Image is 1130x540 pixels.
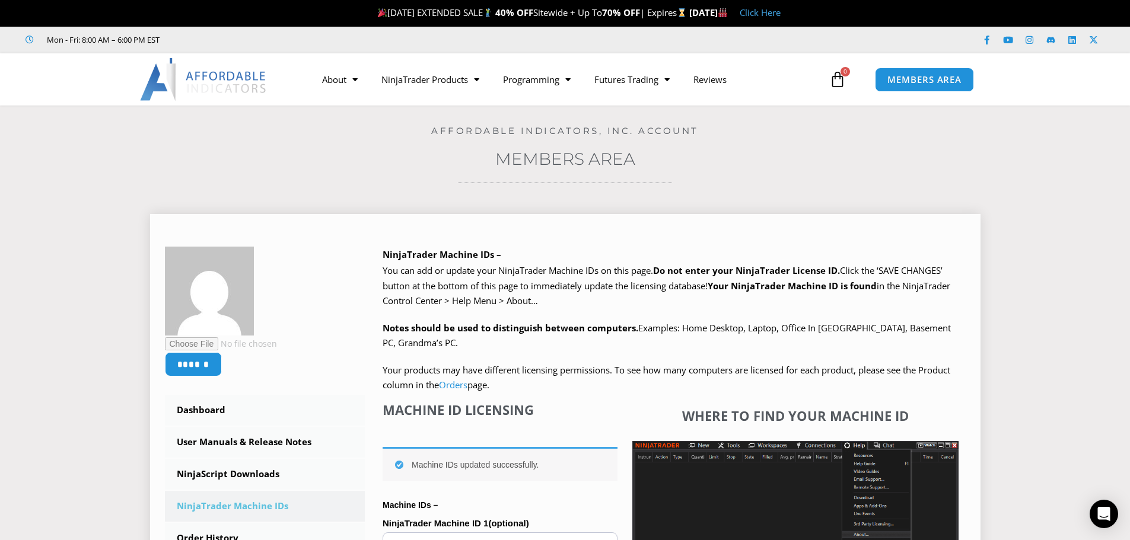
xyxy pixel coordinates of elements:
[383,264,950,306] span: Click the ‘SAVE CHANGES’ button at the bottom of this page to immediately update the licensing da...
[383,447,617,481] div: Machine IDs updated successfully.
[165,427,365,458] a: User Manuals & Release Notes
[653,264,840,276] b: Do not enter your NinjaTrader License ID.
[677,8,686,17] img: ⌛
[582,66,682,93] a: Futures Trading
[811,62,864,97] a: 0
[165,459,365,490] a: NinjaScript Downloads
[875,68,974,92] a: MEMBERS AREA
[887,75,962,84] span: MEMBERS AREA
[310,66,370,93] a: About
[383,500,438,510] strong: Machine IDs –
[44,33,160,47] span: Mon - Fri: 8:00 AM – 6:00 PM EST
[383,515,617,532] label: NinjaTrader Machine ID 1
[370,66,491,93] a: NinjaTrader Products
[383,322,951,349] span: Examples: Home Desktop, Laptop, Office In [GEOGRAPHIC_DATA], Basement PC, Grandma’s PC.
[383,248,501,260] b: NinjaTrader Machine IDs –
[632,408,959,423] h4: Where to find your Machine ID
[310,66,826,93] nav: Menu
[140,58,268,101] img: LogoAI | Affordable Indicators – NinjaTrader
[488,518,529,528] span: (optional)
[378,8,387,17] img: 🎉
[491,66,582,93] a: Programming
[439,379,467,391] a: Orders
[495,149,635,169] a: Members Area
[165,395,365,426] a: Dashboard
[383,364,950,391] span: Your products may have different licensing permissions. To see how many computers are licensed fo...
[495,7,533,18] strong: 40% OFF
[740,7,781,18] a: Click Here
[718,8,727,17] img: 🏭
[176,34,354,46] iframe: Customer reviews powered by Trustpilot
[383,322,638,334] strong: Notes should be used to distinguish between computers.
[383,402,617,417] h4: Machine ID Licensing
[165,491,365,522] a: NinjaTrader Machine IDs
[682,66,739,93] a: Reviews
[375,7,689,18] span: [DATE] EXTENDED SALE Sitewide + Up To | Expires
[383,264,653,276] span: You can add or update your NinjaTrader Machine IDs on this page.
[1090,500,1118,528] div: Open Intercom Messenger
[841,67,850,76] span: 0
[483,8,492,17] img: 🏌️‍♂️
[708,280,877,292] strong: Your NinjaTrader Machine ID is found
[602,7,640,18] strong: 70% OFF
[689,7,728,18] strong: [DATE]
[165,247,254,335] img: e7b1d3f5a65bd85c92c0747635fd4ae96758b5c065ad47789d03e3f68a3ab3e4
[431,125,699,136] a: Affordable Indicators, Inc. Account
